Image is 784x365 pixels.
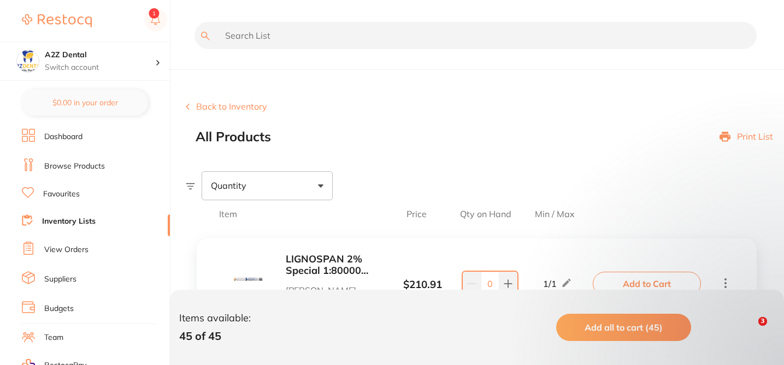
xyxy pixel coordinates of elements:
img: Restocq Logo [22,14,92,27]
a: Dashboard [44,131,82,142]
h4: A2Z Dental [45,50,155,61]
a: Favourites [43,189,80,200]
span: Item [219,209,377,219]
a: Team [44,332,63,343]
p: [PERSON_NAME] [286,285,384,295]
img: A2Z Dental [17,50,39,72]
span: Min / Max [515,209,594,219]
a: Budgets [44,303,74,314]
span: 3 [758,317,767,326]
button: Back to Inventory [186,101,267,111]
p: Print List [737,131,773,141]
span: Price [377,209,456,219]
p: Switch account [45,62,155,73]
p: 45 of 45 [179,330,251,342]
div: $ 210.91 [384,279,461,291]
a: Suppliers [44,274,76,285]
a: Inventory Lists [42,216,96,227]
a: Restocq Logo [22,8,92,33]
p: Items available: [179,313,251,324]
h2: All Products [196,129,271,145]
iframe: Intercom live chat [736,317,762,343]
span: Quantity [211,181,246,190]
div: 1 / 1 [543,277,572,290]
a: View Orders [44,244,89,255]
iframe: Intercom notifications message [560,248,779,336]
img: MTAwLmpwZw [229,262,268,301]
span: Qty on Hand [456,209,515,219]
a: Browse Products [44,161,105,172]
input: Search List [194,22,757,49]
button: Add all to cart (45) [556,314,691,341]
button: LIGNOSPAN 2% Special 1:80000 [MEDICAL_DATA] 2.2ml 2xBox 50 Blue [286,254,384,276]
button: $0.00 in your order [22,89,148,116]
